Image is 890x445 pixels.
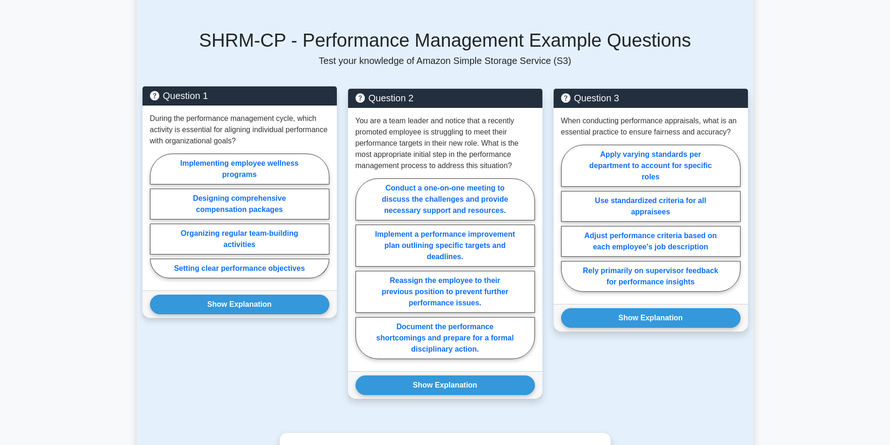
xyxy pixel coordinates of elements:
[142,29,748,51] h5: SHRM-CP - Performance Management Example Questions
[356,178,535,220] label: Conduct a one-on-one meeting to discuss the challenges and provide necessary support and resources.
[356,225,535,267] label: Implement a performance improvement plan outlining specific targets and deadlines.
[561,191,740,222] label: Use standardized criteria for all appraisees
[561,92,740,104] h5: Question 3
[561,226,740,257] label: Adjust performance criteria based on each employee's job description
[150,154,329,184] label: Implementing employee wellness programs
[356,271,535,313] label: Reassign the employee to their previous position to prevent further performance issues.
[142,55,748,66] p: Test your knowledge of Amazon Simple Storage Service (S3)
[356,317,535,359] label: Document the performance shortcomings and prepare for a formal disciplinary action.
[150,259,329,278] label: Setting clear performance objectives
[150,295,329,314] button: Show Explanation
[150,90,329,101] h5: Question 1
[561,115,740,138] p: When conducting performance appraisals, what is an essential practice to ensure fairness and accu...
[356,115,535,171] p: You are a team leader and notice that a recently promoted employee is struggling to meet their pe...
[150,113,329,147] p: During the performance management cycle, which activity is essential for aligning individual perf...
[150,224,329,254] label: Organizing regular team-building activities
[561,261,740,292] label: Rely primarily on supervisor feedback for performance insights
[561,308,740,328] button: Show Explanation
[561,145,740,187] label: Apply varying standards per department to account for specific roles
[356,375,535,395] button: Show Explanation
[356,92,535,104] h5: Question 2
[150,189,329,219] label: Designing comprehensive compensation packages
